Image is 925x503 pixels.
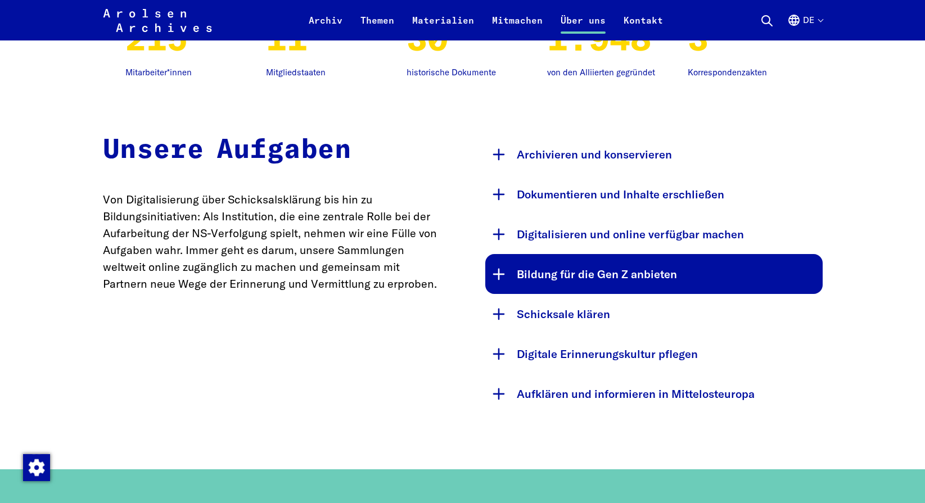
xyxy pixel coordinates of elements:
p: Von Digitalisierung über Schicksalsklärung bis hin zu Bildungsinitiativen: Als Institution, die e... [103,191,440,292]
aroa-count-up: 30 [407,24,448,58]
a: Materialien [403,13,483,40]
strong: Unsere Aufgaben [103,137,351,164]
p: von den Alliierten gegründet [547,66,660,79]
button: Archivieren und konservieren [485,134,823,174]
aroa-count-up: 3 [688,24,709,58]
a: Archiv [300,13,351,40]
nav: Primär [300,7,672,34]
p: Mitarbeiter*innen [125,66,238,79]
p: Mitgliedstaaten [266,66,378,79]
button: Digitale Erinnerungskultur pflegen [485,334,823,374]
button: Aufklären und informieren in Mittelosteuropa [485,374,823,414]
button: Schicksale klären [485,294,823,334]
p: historische Dokumente [407,66,519,79]
p: Korrespondenzakten [688,66,800,79]
a: Kontakt [615,13,672,40]
a: Über uns [552,13,615,40]
a: Mitmachen [483,13,552,40]
span: Mio. [453,26,496,42]
button: Dokumentieren und Inhalte erschließen [485,174,823,214]
span: Mio. [713,26,756,42]
img: Zustimmung ändern [23,454,50,481]
button: Deutsch, Sprachauswahl [787,13,823,40]
aroa-count-up: 1.948 [547,24,651,58]
a: Themen [351,13,403,40]
aroa-count-up: 11 [266,24,308,58]
button: Bildung für die Gen Z anbieten [485,254,823,294]
aroa-count-up: 215 [125,24,188,58]
button: Digitalisieren und online verfügbar machen [485,214,823,254]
